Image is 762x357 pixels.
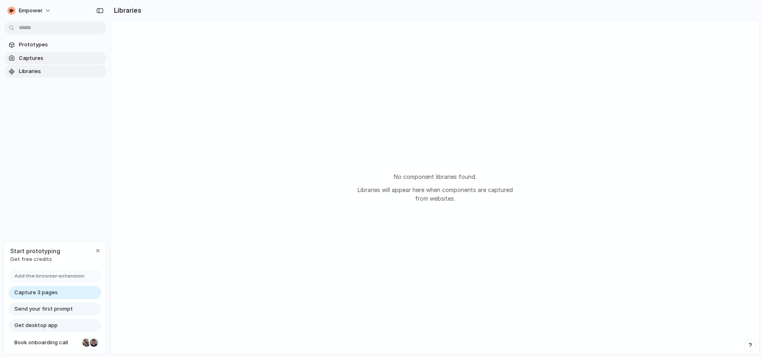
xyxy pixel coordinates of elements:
[14,272,84,280] span: Add the browser extension
[4,52,107,64] a: Captures
[10,255,60,263] span: Get free credits
[19,67,103,76] span: Libraries
[19,54,103,62] span: Captures
[19,41,103,49] span: Prototypes
[4,65,107,78] a: Libraries
[353,185,517,203] p: Libraries will appear here when components are captured from websites.
[14,339,79,347] span: Book onboarding call
[89,338,99,348] div: Christian Iacullo
[9,319,101,332] a: Get desktop app
[9,336,101,349] a: Book onboarding call
[4,4,55,17] button: empower
[10,247,60,255] span: Start prototyping
[14,288,58,297] span: Capture 3 pages
[14,305,73,313] span: Send your first prompt
[4,39,107,51] a: Prototypes
[14,321,58,330] span: Get desktop app
[19,7,43,15] span: empower
[353,172,517,181] p: No component libraries found.
[111,5,141,15] h2: Libraries
[82,338,91,348] div: Nicole Kubica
